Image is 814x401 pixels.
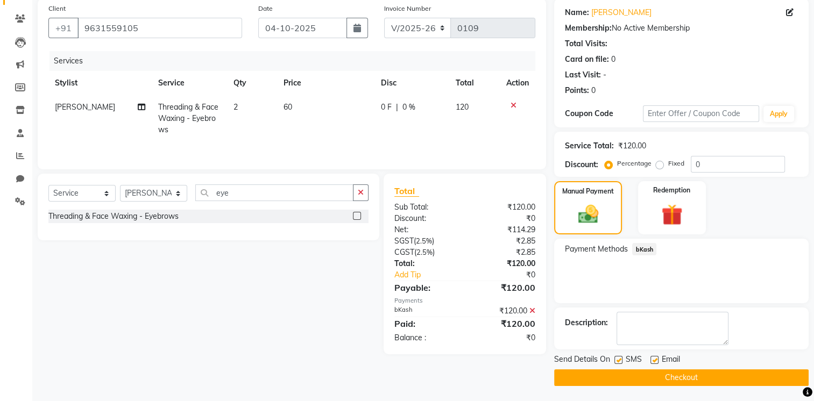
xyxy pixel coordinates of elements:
div: Discount: [565,159,598,170]
img: _gift.svg [655,202,689,228]
span: 0 F [381,102,392,113]
div: Total Visits: [565,38,607,49]
span: bKash [632,243,656,255]
span: Email [662,354,680,367]
th: Disc [374,71,449,95]
span: Payment Methods [565,244,628,255]
a: Add Tip [386,269,478,281]
div: Total: [386,258,465,269]
th: Action [500,71,535,95]
th: Stylist [48,71,152,95]
div: Services [49,51,543,71]
div: Service Total: [565,140,614,152]
div: Paid: [386,317,465,330]
label: Percentage [617,159,652,168]
span: Send Details On [554,354,610,367]
span: 60 [284,102,292,112]
div: - [603,69,606,81]
div: ₹0 [465,332,543,343]
span: 2.5% [416,248,433,256]
div: ₹120.00 [465,305,543,317]
div: Points: [565,85,589,96]
button: Apply [763,106,794,122]
div: ₹120.00 [618,140,646,152]
div: bKash [386,305,465,317]
div: Payments [394,296,535,305]
div: No Active Membership [565,23,798,34]
div: Sub Total: [386,202,465,213]
label: Fixed [668,159,684,168]
div: Discount: [386,213,465,224]
div: Description: [565,317,608,328]
div: ₹120.00 [465,281,543,294]
div: Membership: [565,23,612,34]
div: Net: [386,224,465,235]
div: Name: [565,7,589,18]
label: Invoice Number [384,4,431,13]
div: ₹120.00 [465,202,543,213]
span: Threading & Face Waxing - Eyebrows [158,102,218,134]
div: ( ) [386,247,465,258]
span: CGST [394,247,414,257]
div: ( ) [386,235,465,247]
div: ₹0 [465,213,543,224]
div: Last Visit: [565,69,601,81]
div: ₹120.00 [465,258,543,269]
label: Manual Payment [562,187,614,196]
span: 0 % [402,102,415,113]
label: Redemption [653,185,690,195]
input: Enter Offer / Coupon Code [643,105,759,122]
div: ₹2.85 [465,247,543,258]
span: [PERSON_NAME] [55,102,115,112]
span: SMS [626,354,642,367]
span: 120 [456,102,469,112]
input: Search by Name/Mobile/Email/Code [77,18,242,38]
button: +91 [48,18,79,38]
span: | [396,102,398,113]
img: _cash.svg [572,203,605,226]
div: Card on file: [565,54,609,65]
th: Service [152,71,227,95]
label: Client [48,4,66,13]
th: Price [277,71,374,95]
th: Qty [227,71,277,95]
button: Checkout [554,369,809,386]
div: Payable: [386,281,465,294]
div: 0 [591,85,596,96]
div: ₹2.85 [465,235,543,247]
th: Total [449,71,500,95]
div: ₹114.29 [465,224,543,235]
div: ₹0 [478,269,544,281]
div: 0 [611,54,615,65]
span: 2.5% [416,237,432,245]
input: Search or Scan [195,184,353,201]
div: Threading & Face Waxing - Eyebrows [48,211,179,222]
div: Coupon Code [565,108,642,119]
span: Total [394,185,419,197]
span: SGST [394,236,414,246]
div: Balance : [386,332,465,343]
span: 2 [233,102,238,112]
a: [PERSON_NAME] [591,7,652,18]
label: Date [258,4,273,13]
div: ₹120.00 [465,317,543,330]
